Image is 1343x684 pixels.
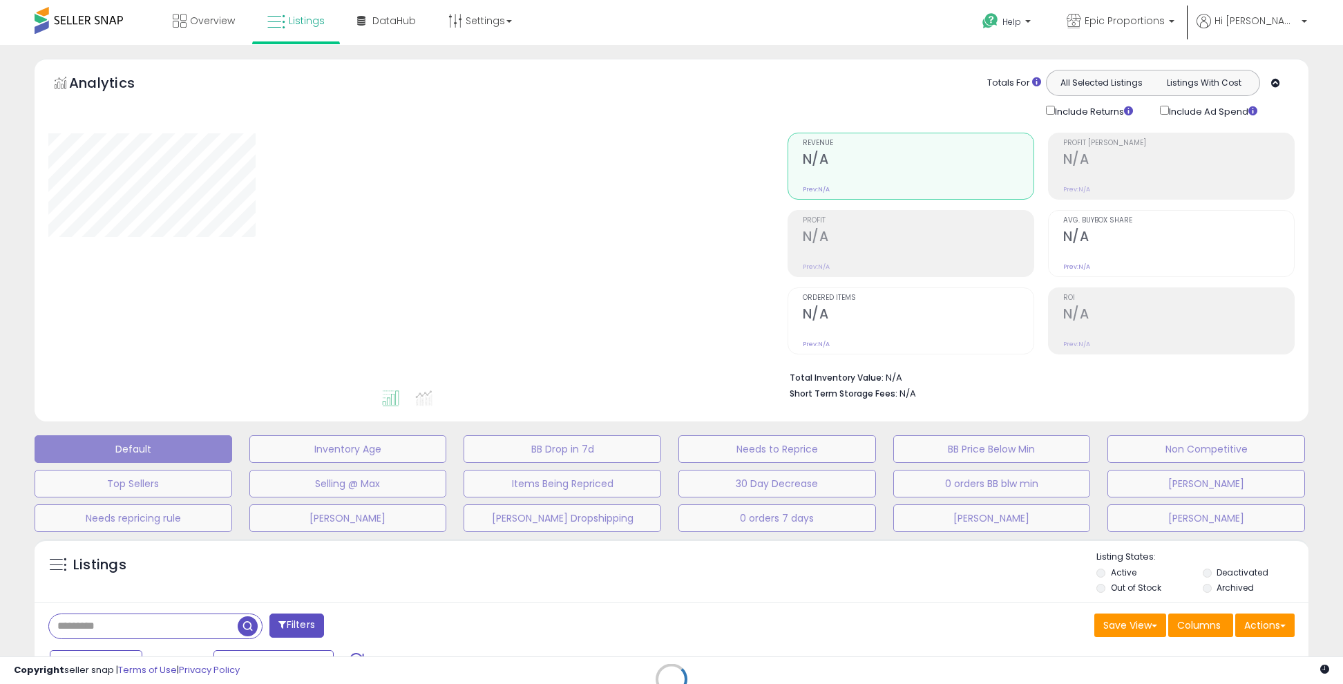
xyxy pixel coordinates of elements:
div: Include Ad Spend [1150,103,1279,119]
span: Revenue [803,140,1034,147]
button: All Selected Listings [1050,74,1153,92]
h2: N/A [803,151,1034,170]
button: 0 orders 7 days [678,504,876,532]
button: Top Sellers [35,470,232,497]
span: Profit [PERSON_NAME] [1063,140,1294,147]
h2: N/A [1063,306,1294,325]
button: Selling @ Max [249,470,447,497]
button: [PERSON_NAME] [1107,504,1305,532]
small: Prev: N/A [1063,185,1090,193]
h2: N/A [1063,151,1294,170]
span: Hi [PERSON_NAME] [1215,14,1297,28]
button: [PERSON_NAME] [1107,470,1305,497]
div: Totals For [987,77,1041,90]
span: Epic Proportions [1085,14,1165,28]
span: N/A [899,387,916,400]
small: Prev: N/A [803,185,830,193]
button: BB Drop in 7d [464,435,661,463]
span: Help [1002,16,1021,28]
button: 0 orders BB blw min [893,470,1091,497]
li: N/A [790,368,1284,385]
h2: N/A [803,306,1034,325]
span: Profit [803,217,1034,225]
i: Get Help [982,12,999,30]
h5: Analytics [69,73,162,96]
span: Ordered Items [803,294,1034,302]
b: Short Term Storage Fees: [790,388,897,399]
small: Prev: N/A [1063,263,1090,271]
span: DataHub [372,14,416,28]
button: Listings With Cost [1152,74,1255,92]
button: [PERSON_NAME] [893,504,1091,532]
button: [PERSON_NAME] Dropshipping [464,504,661,532]
div: seller snap | | [14,664,240,677]
button: Items Being Repriced [464,470,661,497]
span: Avg. Buybox Share [1063,217,1294,225]
strong: Copyright [14,663,64,676]
a: Hi [PERSON_NAME] [1197,14,1307,45]
small: Prev: N/A [803,263,830,271]
span: Listings [289,14,325,28]
button: Inventory Age [249,435,447,463]
b: Total Inventory Value: [790,372,884,383]
button: 30 Day Decrease [678,470,876,497]
button: Needs to Reprice [678,435,876,463]
small: Prev: N/A [803,340,830,348]
button: Non Competitive [1107,435,1305,463]
button: BB Price Below Min [893,435,1091,463]
a: Help [971,2,1045,45]
span: ROI [1063,294,1294,302]
small: Prev: N/A [1063,340,1090,348]
h2: N/A [1063,229,1294,247]
div: Include Returns [1036,103,1150,119]
button: Needs repricing rule [35,504,232,532]
button: [PERSON_NAME] [249,504,447,532]
span: Overview [190,14,235,28]
h2: N/A [803,229,1034,247]
button: Default [35,435,232,463]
